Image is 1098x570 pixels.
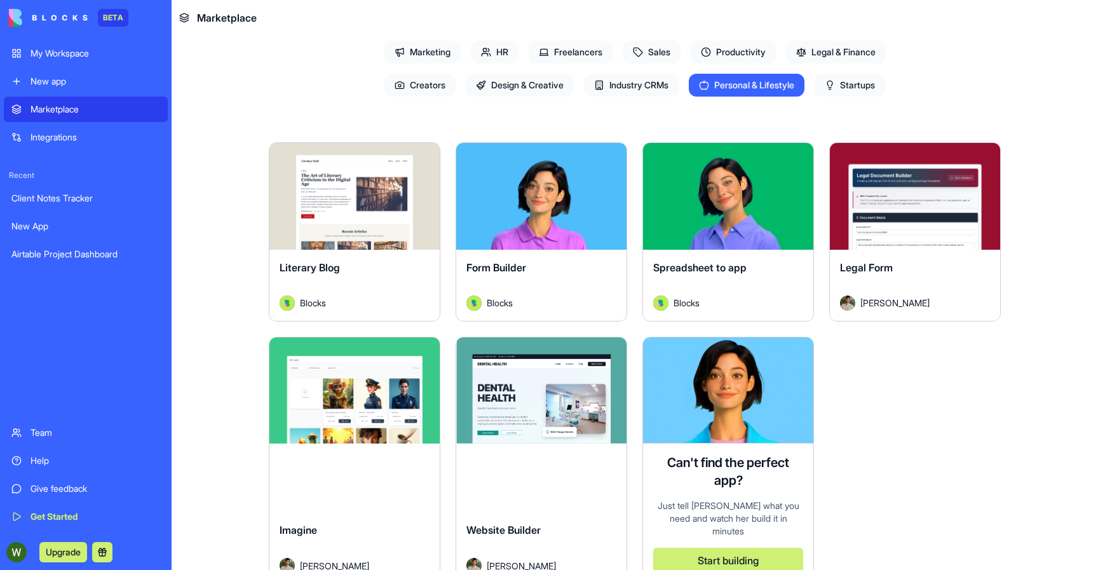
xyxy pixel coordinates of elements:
a: Literary BlogAvatarBlocks [269,142,440,322]
a: Form BuilderAvatarBlocks [456,142,627,322]
span: Freelancers [529,41,613,64]
span: Productivity [691,41,776,64]
span: Blocks [674,296,700,309]
a: New app [4,69,168,94]
span: Personal & Lifestyle [689,74,804,97]
span: Sales [623,41,681,64]
span: Form Builder [466,261,526,274]
span: Blocks [487,296,513,309]
h4: Can't find the perfect app? [653,454,803,489]
span: Startups [815,74,885,97]
span: Creators [384,74,456,97]
a: Team [4,420,168,445]
div: Give feedback [30,482,160,495]
img: logo [9,9,88,27]
a: Get Started [4,504,168,529]
div: Team [30,426,160,439]
a: Give feedback [4,476,168,501]
span: Legal & Finance [786,41,886,64]
span: Imagine [280,524,317,536]
a: Client Notes Tracker [4,186,168,211]
span: Design & Creative [466,74,574,97]
span: Website Builder [466,524,541,536]
div: BETA [98,9,128,27]
span: Industry CRMs [584,74,679,97]
img: Avatar [280,295,295,311]
span: Literary Blog [280,261,340,274]
a: Integrations [4,125,168,150]
span: Marketplace [197,10,257,25]
img: Avatar [653,295,668,311]
a: Help [4,448,168,473]
div: Airtable Project Dashboard [11,248,160,261]
div: My Workspace [30,47,160,60]
div: New app [30,75,160,88]
img: Ella AI assistant [643,337,813,444]
div: Just tell [PERSON_NAME] what you need and watch her build it in minutes [653,499,803,538]
div: New App [11,220,160,233]
a: Legal FormAvatar[PERSON_NAME] [829,142,1001,322]
a: Airtable Project Dashboard [4,241,168,267]
div: Help [30,454,160,467]
div: Integrations [30,131,160,144]
span: HR [471,41,518,64]
a: Spreadsheet to appAvatarBlocks [642,142,814,322]
span: Recent [4,170,168,180]
img: Avatar [840,295,855,311]
a: Upgrade [39,545,87,558]
img: Avatar [466,295,482,311]
img: ACg8ocJfX902z323eJv0WgYs8to-prm3hRyyT9LVmbu9YU5sKTReeg=s96-c [6,542,27,562]
span: Legal Form [840,261,893,274]
div: Get Started [30,510,160,523]
a: Marketplace [4,97,168,122]
a: My Workspace [4,41,168,66]
button: Upgrade [39,542,87,562]
span: [PERSON_NAME] [860,296,930,309]
div: Marketplace [30,103,160,116]
span: Blocks [300,296,326,309]
div: Client Notes Tracker [11,192,160,205]
a: BETA [9,9,128,27]
span: Marketing [384,41,461,64]
span: Spreadsheet to app [653,261,747,274]
a: New App [4,214,168,239]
